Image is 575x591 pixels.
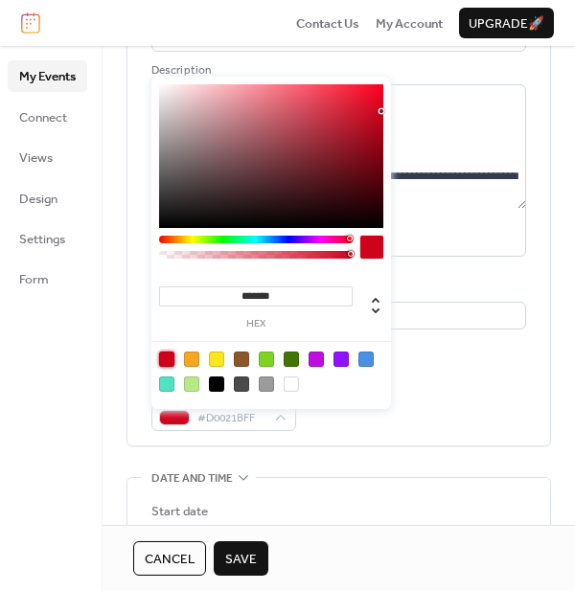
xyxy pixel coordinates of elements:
div: #417505 [284,352,299,367]
button: Upgrade🚀 [459,8,554,38]
label: hex [159,319,353,330]
a: Form [8,263,87,294]
div: #4A90E2 [358,352,374,367]
div: #9013FE [333,352,349,367]
div: Description [151,61,522,80]
span: Contact Us [296,14,359,34]
div: #B8E986 [184,376,199,392]
button: Save [214,541,268,576]
div: #000000 [209,376,224,392]
div: #D0021B [159,352,174,367]
span: #D0021BFF [197,409,265,428]
div: #50E3C2 [159,376,174,392]
a: My Events [8,60,87,91]
span: Views [19,148,53,168]
a: Design [8,183,87,214]
span: My Account [376,14,443,34]
button: Cancel [133,541,206,576]
span: Upgrade 🚀 [469,14,544,34]
div: #9B9B9B [259,376,274,392]
span: Save [225,550,257,569]
span: Date and time [151,469,233,489]
span: Form [19,270,49,289]
span: Settings [19,230,65,249]
span: My Events [19,67,76,86]
div: #7ED321 [259,352,274,367]
div: #4A4A4A [234,376,249,392]
a: Connect [8,102,87,132]
a: Views [8,142,87,172]
div: #F8E71C [209,352,224,367]
img: logo [21,12,40,34]
span: Design [19,190,57,209]
a: Settings [8,223,87,254]
a: My Account [376,13,443,33]
a: Contact Us [296,13,359,33]
div: #8B572A [234,352,249,367]
span: Cancel [145,550,195,569]
div: #BD10E0 [309,352,324,367]
div: #FFFFFF [284,376,299,392]
span: Connect [19,108,67,127]
div: Start date [151,502,208,521]
div: #F5A623 [184,352,199,367]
